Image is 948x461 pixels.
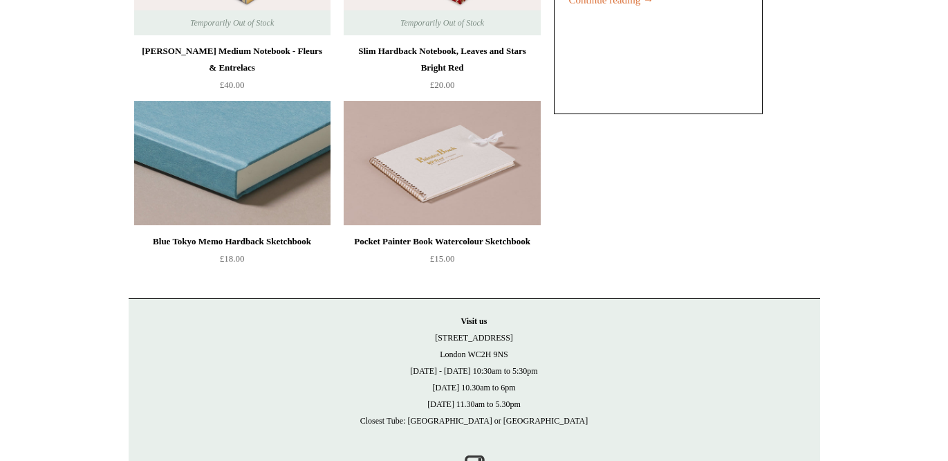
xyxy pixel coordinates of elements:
[138,233,327,250] div: Blue Tokyo Memo Hardback Sketchbook
[430,253,455,264] span: £15.00
[344,101,540,226] a: Pocket Painter Book Watercolour Sketchbook Pocket Painter Book Watercolour Sketchbook
[134,233,331,290] a: Blue Tokyo Memo Hardback Sketchbook £18.00
[134,101,331,226] img: Blue Tokyo Memo Hardback Sketchbook
[344,43,540,100] a: Slim Hardback Notebook, Leaves and Stars Bright Red £20.00
[347,43,537,76] div: Slim Hardback Notebook, Leaves and Stars Bright Red
[430,80,455,90] span: £20.00
[220,80,245,90] span: £40.00
[461,316,487,326] strong: Visit us
[142,313,806,429] p: [STREET_ADDRESS] London WC2H 9NS [DATE] - [DATE] 10:30am to 5:30pm [DATE] 10.30am to 6pm [DATE] 1...
[134,101,331,226] a: Blue Tokyo Memo Hardback Sketchbook Blue Tokyo Memo Hardback Sketchbook
[347,233,537,250] div: Pocket Painter Book Watercolour Sketchbook
[138,43,327,76] div: [PERSON_NAME] Medium Notebook - Fleurs & Entrelacs
[344,101,540,226] img: Pocket Painter Book Watercolour Sketchbook
[344,233,540,290] a: Pocket Painter Book Watercolour Sketchbook £15.00
[176,10,288,35] span: Temporarily Out of Stock
[387,10,498,35] span: Temporarily Out of Stock
[134,43,331,100] a: [PERSON_NAME] Medium Notebook - Fleurs & Entrelacs £40.00
[220,253,245,264] span: £18.00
